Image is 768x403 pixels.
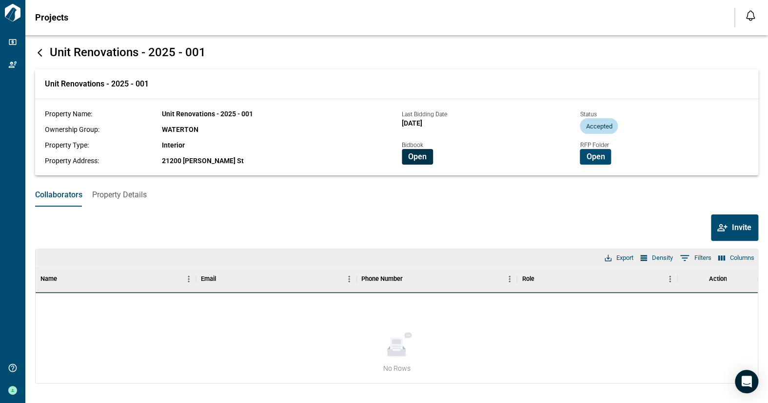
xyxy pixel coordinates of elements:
div: Email [201,265,216,293]
span: Unit Renovations - 2025 - 001 [45,79,149,89]
button: Menu [663,272,677,286]
span: No Rows [383,363,410,373]
span: [DATE] [402,119,422,127]
button: Open notification feed [743,8,758,23]
span: Collaborators [35,190,82,200]
span: Interior [162,141,185,149]
span: Projects [35,13,68,22]
a: Open [580,151,611,161]
span: RFP Folder [580,142,609,148]
div: Email [196,265,356,293]
div: Phone Number [356,265,517,293]
div: Name [36,265,196,293]
span: WATERTON [162,126,198,133]
button: Density [638,252,675,264]
span: Open [408,152,427,162]
div: Role [517,265,677,293]
span: 21200 [PERSON_NAME] St [162,157,244,165]
span: Invite [732,223,751,233]
button: Menu [181,272,196,286]
span: Accepted [580,123,618,130]
span: Unit Renovations - 2025 - 001 [162,110,253,118]
span: Property Address: [45,157,99,165]
div: Open Intercom Messenger [735,370,758,393]
button: Menu [342,272,356,286]
div: Action [709,265,727,293]
span: Property Type: [45,141,89,149]
span: Last Bidding Date [402,111,447,118]
div: Role [522,265,534,293]
div: Name [40,265,57,293]
button: Export [602,252,636,264]
button: Show filters [677,250,714,266]
button: Invite [711,214,758,241]
button: Sort [216,272,230,286]
button: Open [402,149,433,165]
span: Property Details [92,190,147,200]
button: Sort [403,272,416,286]
button: Menu [502,272,517,286]
button: Select columns [716,252,757,264]
span: Property Name: [45,110,92,118]
span: Open [586,152,605,162]
span: Ownership Group: [45,126,99,133]
div: base tabs [25,183,768,207]
button: Open [580,149,611,165]
button: Sort [534,272,548,286]
span: Bidbook [402,142,423,148]
div: Phone Number [361,265,403,293]
span: Status [580,111,596,118]
a: Open [402,151,433,161]
button: Sort [57,272,71,286]
div: Action [677,265,758,293]
span: Unit Renovations - 2025 - 001 [50,45,206,59]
